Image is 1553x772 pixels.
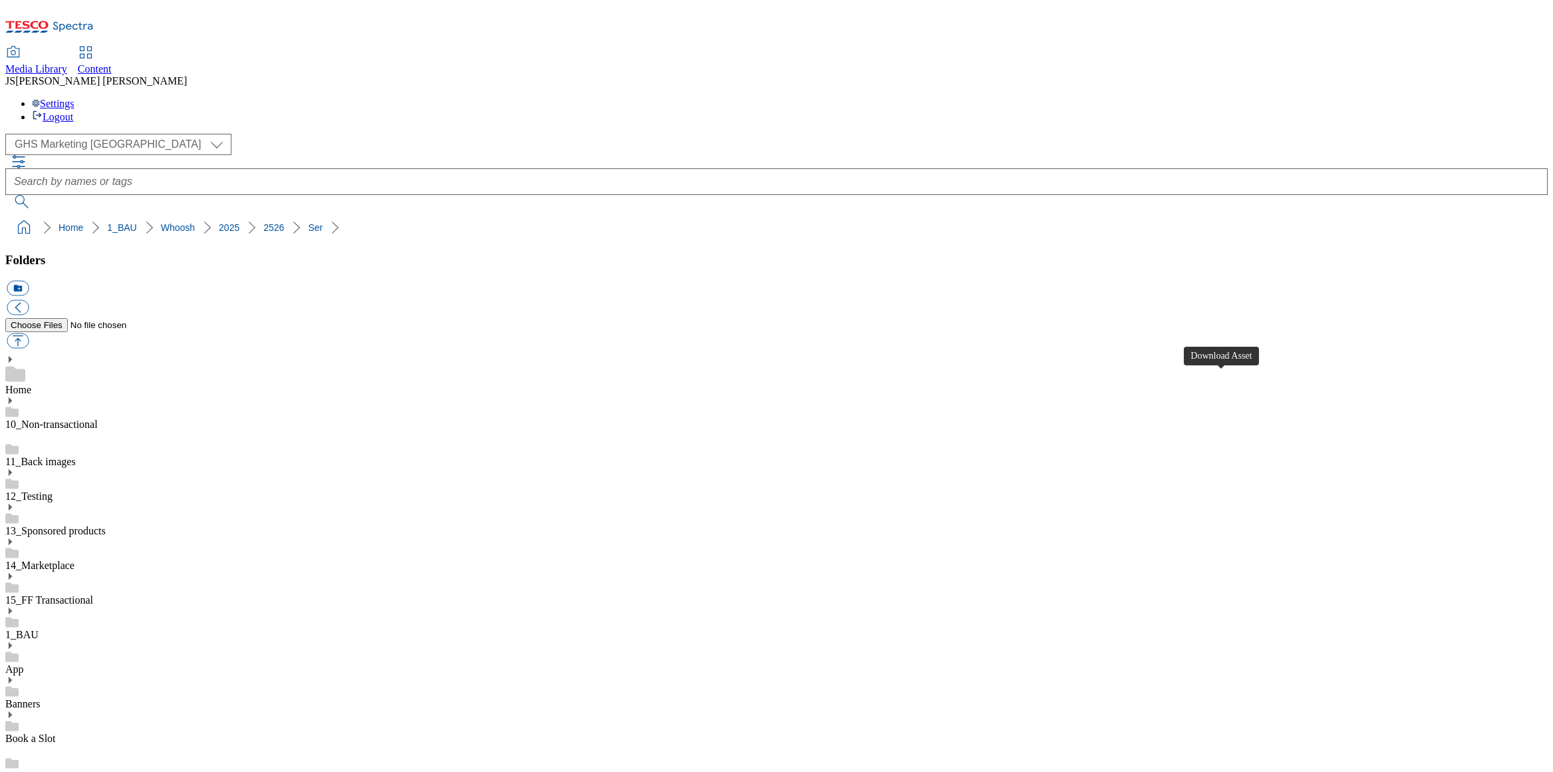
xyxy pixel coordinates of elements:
a: 1_BAU [5,629,39,640]
a: Home [5,384,31,395]
span: JS [5,75,15,87]
a: Logout [32,111,73,122]
a: 11_Back images [5,456,76,467]
a: Banners [5,698,40,709]
a: 2526 [263,222,284,233]
a: Content [78,47,112,75]
input: Search by names or tags [5,168,1548,195]
a: 12_Testing [5,490,53,502]
a: App [5,664,24,675]
span: Media Library [5,63,67,75]
nav: breadcrumb [5,215,1548,240]
a: Book a Slot [5,733,56,744]
a: 13_Sponsored products [5,525,106,536]
a: 1_BAU [107,222,136,233]
a: home [13,217,35,238]
span: Content [78,63,112,75]
a: 14_Marketplace [5,560,74,571]
a: Ser [308,222,323,233]
a: Media Library [5,47,67,75]
a: 15_FF Transactional [5,594,93,606]
a: Home [59,222,83,233]
a: Settings [32,98,74,109]
a: Whoosh [161,222,195,233]
span: [PERSON_NAME] [PERSON_NAME] [15,75,187,87]
a: 2025 [219,222,239,233]
h3: Folders [5,253,1548,268]
a: 10_Non-transactional [5,419,98,430]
